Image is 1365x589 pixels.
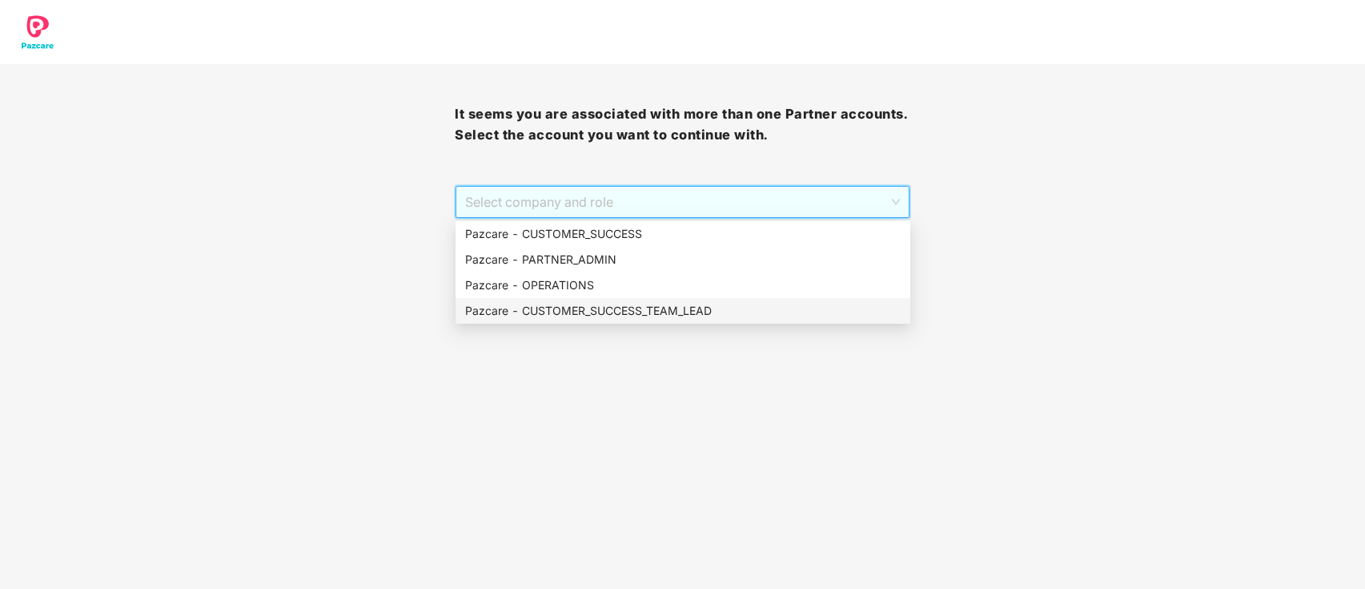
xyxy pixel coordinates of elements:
[455,104,909,145] h3: It seems you are associated with more than one Partner accounts. Select the account you want to c...
[465,225,901,243] div: Pazcare - CUSTOMER_SUCCESS
[465,187,899,217] span: Select company and role
[465,302,901,320] div: Pazcare - CUSTOMER_SUCCESS_TEAM_LEAD
[456,247,910,272] div: Pazcare - PARTNER_ADMIN
[456,298,910,324] div: Pazcare - CUSTOMER_SUCCESS_TEAM_LEAD
[456,272,910,298] div: Pazcare - OPERATIONS
[456,221,910,247] div: Pazcare - CUSTOMER_SUCCESS
[465,276,901,294] div: Pazcare - OPERATIONS
[465,251,901,268] div: Pazcare - PARTNER_ADMIN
